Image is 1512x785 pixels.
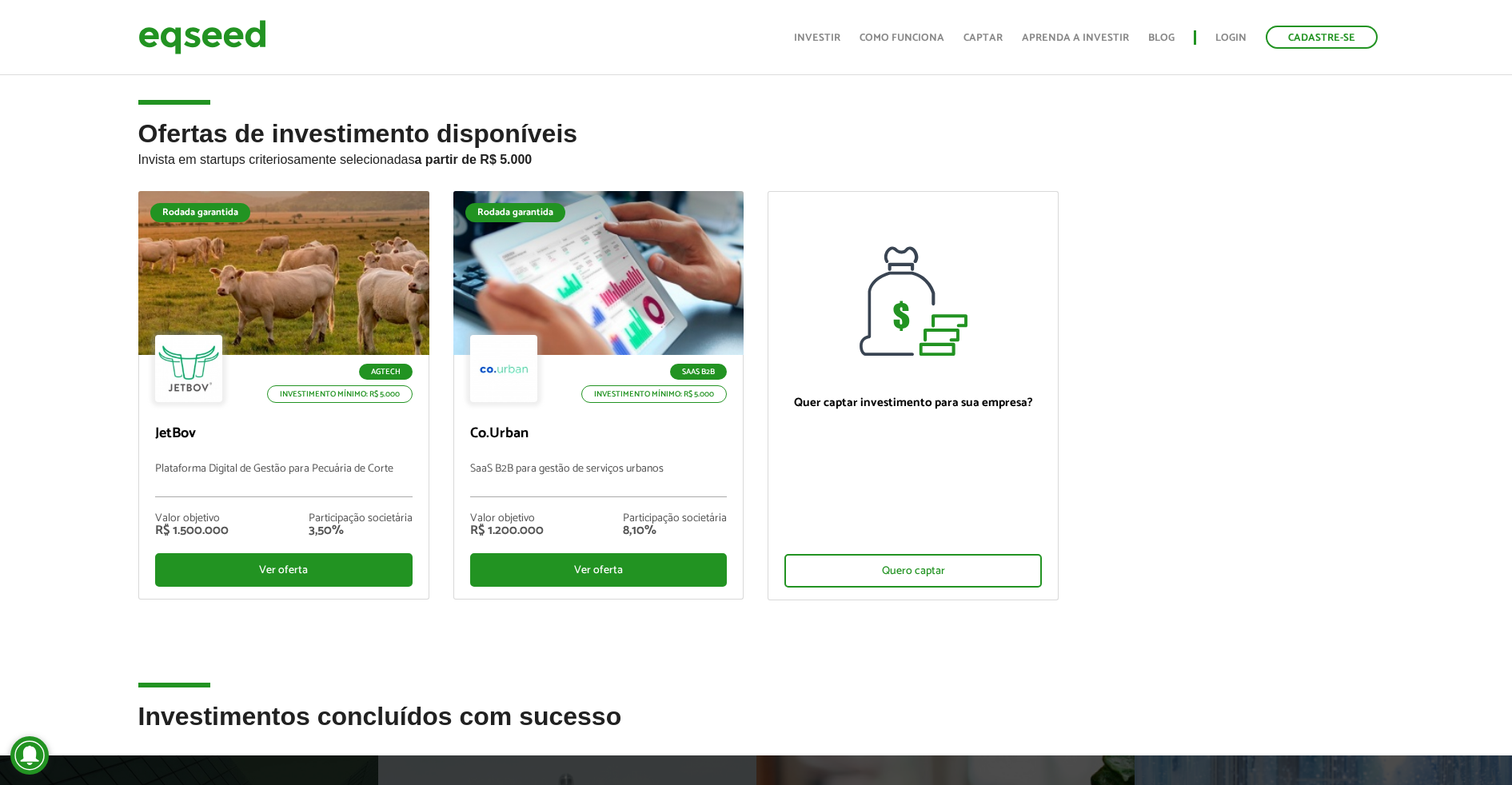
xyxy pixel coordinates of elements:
p: Invista em startups criteriosamente selecionadas [138,148,1374,167]
a: Cadastre-se [1266,26,1378,49]
img: EqSeed [138,16,266,58]
p: JetBov [155,425,413,443]
a: Investir [794,33,840,43]
a: Aprenda a investir [1022,33,1129,43]
a: Como funciona [860,33,944,43]
div: Valor objetivo [470,513,544,524]
div: 8,10% [623,524,727,537]
strong: a partir de R$ 5.000 [415,153,533,166]
p: SaaS B2B para gestão de serviços urbanos [470,463,728,497]
p: Investimento mínimo: R$ 5.000 [581,385,727,403]
div: 3,50% [309,524,413,537]
p: SaaS B2B [670,364,727,380]
div: Rodada garantida [465,203,565,222]
p: Quer captar investimento para sua empresa? [784,396,1042,410]
div: Valor objetivo [155,513,229,524]
a: Blog [1148,33,1175,43]
div: R$ 1.500.000 [155,524,229,537]
p: Plataforma Digital de Gestão para Pecuária de Corte [155,463,413,497]
a: Rodada garantida SaaS B2B Investimento mínimo: R$ 5.000 Co.Urban SaaS B2B para gestão de serviços... [453,191,744,600]
p: Co.Urban [470,425,728,443]
div: Participação societária [309,513,413,524]
a: Rodada garantida Agtech Investimento mínimo: R$ 5.000 JetBov Plataforma Digital de Gestão para Pe... [138,191,429,600]
a: Quer captar investimento para sua empresa? Quero captar [768,191,1059,600]
div: Rodada garantida [150,203,250,222]
a: Captar [963,33,1003,43]
h2: Ofertas de investimento disponíveis [138,120,1374,191]
div: Participação societária [623,513,727,524]
p: Investimento mínimo: R$ 5.000 [267,385,413,403]
div: Ver oferta [155,553,413,587]
div: Quero captar [784,554,1042,588]
div: R$ 1.200.000 [470,524,544,537]
a: Login [1215,33,1247,43]
h2: Investimentos concluídos com sucesso [138,703,1374,755]
p: Agtech [359,364,413,380]
div: Ver oferta [470,553,728,587]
